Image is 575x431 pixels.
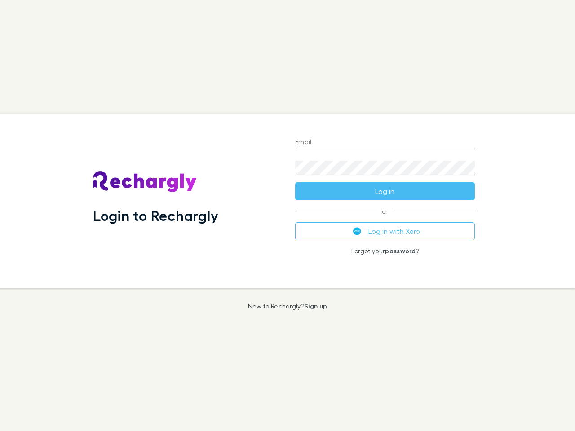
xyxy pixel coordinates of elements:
a: password [385,247,416,255]
h1: Login to Rechargly [93,207,218,224]
img: Rechargly's Logo [93,171,197,193]
img: Xero's logo [353,227,361,235]
p: New to Rechargly? [248,303,327,310]
a: Sign up [304,302,327,310]
button: Log in with Xero [295,222,475,240]
p: Forgot your ? [295,247,475,255]
span: or [295,211,475,211]
button: Log in [295,182,475,200]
